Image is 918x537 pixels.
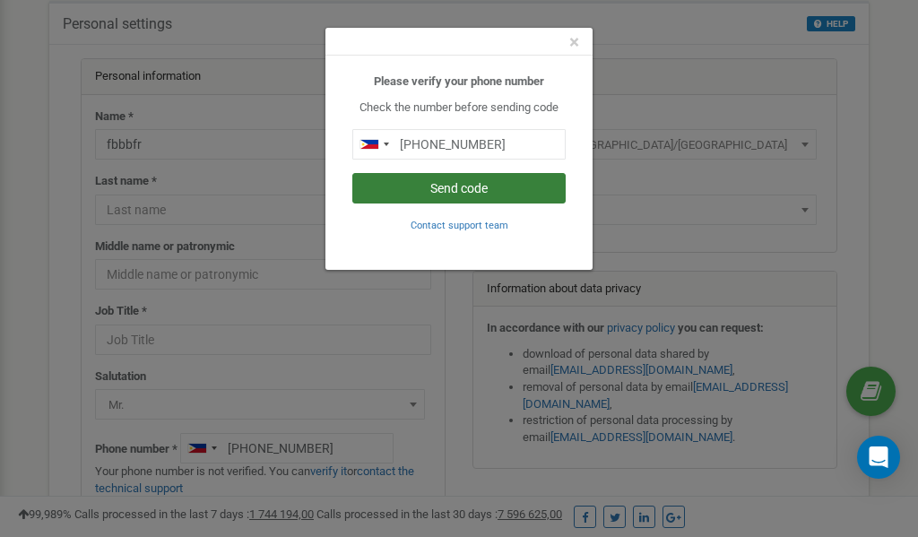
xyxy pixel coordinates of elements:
[411,218,508,231] a: Contact support team
[353,130,394,159] div: Telephone country code
[411,220,508,231] small: Contact support team
[569,31,579,53] span: ×
[569,33,579,52] button: Close
[374,74,544,88] b: Please verify your phone number
[352,173,566,204] button: Send code
[352,100,566,117] p: Check the number before sending code
[352,129,566,160] input: 0905 123 4567
[857,436,900,479] div: Open Intercom Messenger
